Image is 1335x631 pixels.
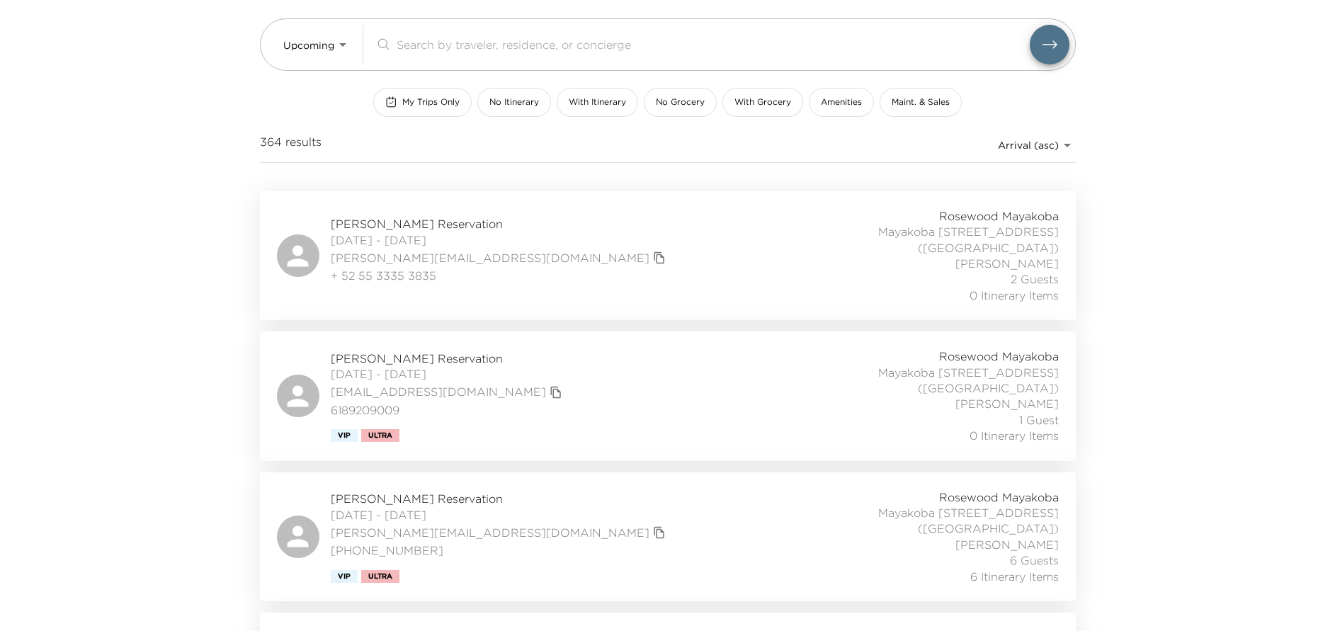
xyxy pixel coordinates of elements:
[260,134,322,157] span: 364 results
[260,191,1076,320] a: [PERSON_NAME] Reservation[DATE] - [DATE][PERSON_NAME][EMAIL_ADDRESS][DOMAIN_NAME]copy primary mem...
[955,256,1059,271] span: [PERSON_NAME]
[331,366,566,382] span: [DATE] - [DATE]
[260,472,1076,601] a: [PERSON_NAME] Reservation[DATE] - [DATE][PERSON_NAME][EMAIL_ADDRESS][DOMAIN_NAME]copy primary mem...
[821,96,862,108] span: Amenities
[260,331,1076,460] a: [PERSON_NAME] Reservation[DATE] - [DATE][EMAIL_ADDRESS][DOMAIN_NAME]copy primary member email6189...
[477,88,551,117] button: No Itinerary
[809,88,874,117] button: Amenities
[489,96,539,108] span: No Itinerary
[649,523,669,542] button: copy primary member email
[338,572,351,581] span: Vip
[880,88,962,117] button: Maint. & Sales
[368,431,392,440] span: Ultra
[746,224,1059,256] span: Mayakoba [STREET_ADDRESS] ([GEOGRAPHIC_DATA])
[397,36,1030,52] input: Search by traveler, residence, or concierge
[331,491,669,506] span: [PERSON_NAME] Reservation
[331,542,669,558] span: [PHONE_NUMBER]
[892,96,950,108] span: Maint. & Sales
[649,248,669,268] button: copy primary member email
[939,489,1059,505] span: Rosewood Mayakoba
[734,96,791,108] span: With Grocery
[939,208,1059,224] span: Rosewood Mayakoba
[970,569,1059,584] span: 6 Itinerary Items
[283,39,334,52] span: Upcoming
[331,507,669,523] span: [DATE] - [DATE]
[331,402,566,418] span: 6189209009
[746,365,1059,397] span: Mayakoba [STREET_ADDRESS] ([GEOGRAPHIC_DATA])
[970,288,1059,303] span: 0 Itinerary Items
[955,537,1059,552] span: [PERSON_NAME]
[331,268,669,283] span: + 52 55 3335 3835
[331,384,546,399] a: [EMAIL_ADDRESS][DOMAIN_NAME]
[373,88,472,117] button: My Trips Only
[939,348,1059,364] span: Rosewood Mayakoba
[1011,271,1059,287] span: 2 Guests
[955,396,1059,411] span: [PERSON_NAME]
[1010,552,1059,568] span: 6 Guests
[998,139,1059,152] span: Arrival (asc)
[368,572,392,581] span: Ultra
[331,232,669,248] span: [DATE] - [DATE]
[402,96,460,108] span: My Trips Only
[546,382,566,402] button: copy primary member email
[557,88,638,117] button: With Itinerary
[569,96,626,108] span: With Itinerary
[970,428,1059,443] span: 0 Itinerary Items
[331,351,566,366] span: [PERSON_NAME] Reservation
[746,505,1059,537] span: Mayakoba [STREET_ADDRESS] ([GEOGRAPHIC_DATA])
[656,96,705,108] span: No Grocery
[338,431,351,440] span: Vip
[331,216,669,232] span: [PERSON_NAME] Reservation
[331,525,649,540] a: [PERSON_NAME][EMAIL_ADDRESS][DOMAIN_NAME]
[1019,412,1059,428] span: 1 Guest
[722,88,803,117] button: With Grocery
[644,88,717,117] button: No Grocery
[331,250,649,266] a: [PERSON_NAME][EMAIL_ADDRESS][DOMAIN_NAME]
